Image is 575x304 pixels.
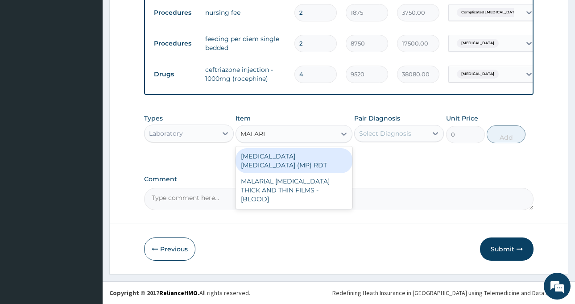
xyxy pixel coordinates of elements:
[236,173,352,207] div: MALARIAL [MEDICAL_DATA] THICK AND THIN FILMS - [BLOOD]
[109,289,199,297] strong: Copyright © 2017 .
[159,289,198,297] a: RelianceHMO
[103,281,575,304] footer: All rights reserved.
[201,4,290,21] td: nursing fee
[236,148,352,173] div: [MEDICAL_DATA] [MEDICAL_DATA] (MP) RDT
[144,115,163,122] label: Types
[149,129,183,138] div: Laboratory
[149,66,201,83] td: Drugs
[149,35,201,52] td: Procedures
[46,50,150,62] div: Chat with us now
[17,45,36,67] img: d_794563401_company_1708531726252_794563401
[201,30,290,57] td: feeding per diem single bedded
[236,114,251,123] label: Item
[4,206,170,237] textarea: Type your message and hit 'Enter'
[359,129,411,138] div: Select Diagnosis
[144,175,534,183] label: Comment
[354,114,400,123] label: Pair Diagnosis
[457,39,499,48] span: [MEDICAL_DATA]
[457,8,523,17] span: Complicated [MEDICAL_DATA]
[480,237,534,261] button: Submit
[332,288,568,297] div: Redefining Heath Insurance in [GEOGRAPHIC_DATA] using Telemedicine and Data Science!
[487,125,525,143] button: Add
[457,70,499,79] span: [MEDICAL_DATA]
[52,94,123,184] span: We're online!
[149,4,201,21] td: Procedures
[146,4,168,26] div: Minimize live chat window
[446,114,478,123] label: Unit Price
[144,237,195,261] button: Previous
[201,61,290,87] td: ceftriazone injection - 1000mg (rocephine)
